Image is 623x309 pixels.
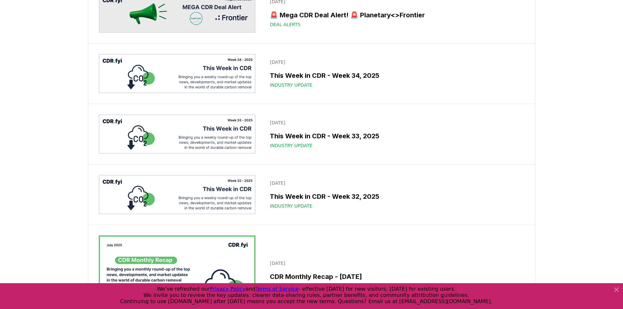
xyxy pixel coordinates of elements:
a: [DATE]This Week in CDR - Week 32, 2025Industry Update [266,176,524,213]
h3: This Week in CDR - Week 33, 2025 [270,131,520,141]
span: Industry Update [270,203,312,209]
a: [DATE]CDR Monthly Recap - [DATE]Industry Update [266,256,524,293]
p: [DATE] [270,119,520,126]
a: [DATE]This Week in CDR - Week 34, 2025Industry Update [266,55,524,92]
span: Industry Update [270,142,312,149]
span: Industry Update [270,82,312,88]
h3: 🚨 Mega CDR Deal Alert! 🚨 Planetary<>Frontier [270,10,520,20]
a: [DATE]This Week in CDR - Week 33, 2025Industry Update [266,115,524,153]
p: [DATE] [270,180,520,186]
p: [DATE] [270,260,520,266]
img: This Week in CDR - Week 34, 2025 blog post image [99,54,256,93]
p: [DATE] [270,59,520,65]
img: This Week in CDR - Week 33, 2025 blog post image [99,114,256,154]
h3: This Week in CDR - Week 32, 2025 [270,192,520,201]
span: Industry Update [270,283,312,289]
h3: This Week in CDR - Week 34, 2025 [270,71,520,80]
img: This Week in CDR - Week 32, 2025 blog post image [99,175,256,214]
span: Deal Alerts [270,21,301,28]
h3: CDR Monthly Recap - [DATE] [270,272,520,282]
